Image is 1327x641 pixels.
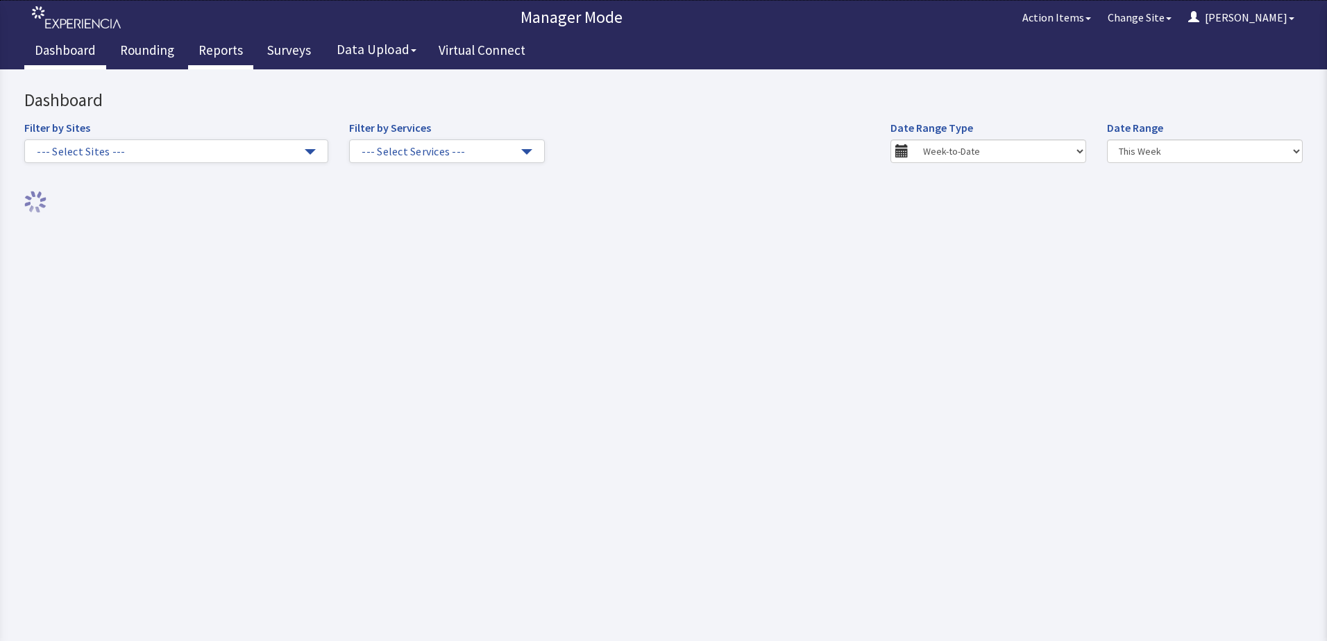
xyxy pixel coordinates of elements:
a: Virtual Connect [428,35,536,69]
a: Surveys [257,35,321,69]
button: Change Site [1099,3,1180,31]
button: --- Select Sites --- [24,70,328,94]
button: [PERSON_NAME] [1180,3,1303,31]
a: Dashboard [24,35,106,69]
button: Data Upload [328,37,425,62]
button: --- Select Services --- [349,70,545,94]
img: experiencia_logo.png [32,6,121,29]
h2: Dashboard [24,22,978,41]
label: Filter by Services [349,50,431,67]
label: Filter by Sites [24,50,90,67]
label: Date Range [1107,50,1163,67]
span: --- Select Services --- [362,74,518,90]
span: --- Select Sites --- [37,74,302,90]
a: Rounding [110,35,185,69]
p: Manager Mode [128,6,1014,28]
button: Action Items [1014,3,1099,31]
label: Date Range Type [890,50,973,67]
a: Reports [188,35,253,69]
